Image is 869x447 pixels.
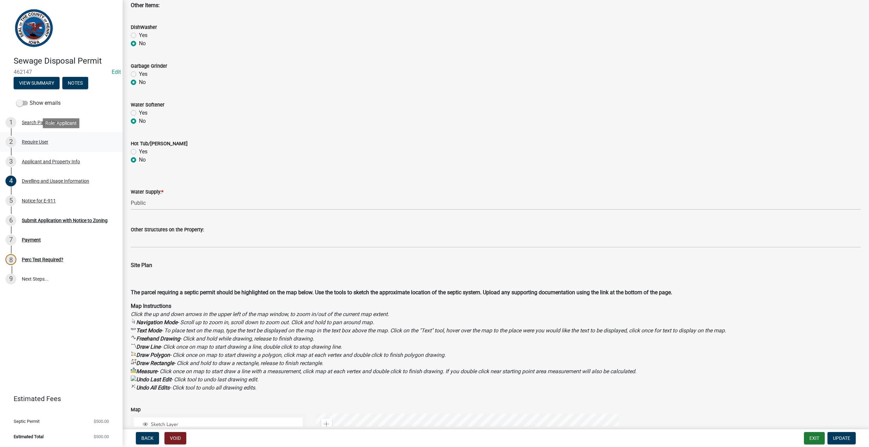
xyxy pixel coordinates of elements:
label: Hot Tub/[PERSON_NAME] [131,142,188,146]
b: Measure [136,368,157,375]
span: Septic Permit [14,419,39,424]
img: Henry County, Iowa [14,7,54,49]
div: Require User [22,139,48,144]
div: 3 [5,156,16,167]
li: Sketch Layer [134,417,303,433]
b: Text Mode [136,327,161,334]
b: Draw Line [136,344,160,350]
div: Notice for E-911 [22,198,56,203]
div: 2 [5,136,16,147]
label: No [139,78,146,86]
b: Map Instructions [131,303,171,309]
b: Undo Last Edit [136,376,171,383]
label: Other Structures on the Property: [131,228,204,232]
label: Water Softener [131,103,164,107]
em: - Click once on map to start drawing a line, double click to stop drawing line. [136,344,342,350]
h4: Sewage Disposal Permit [14,56,117,66]
button: Update [827,432,856,444]
b: Undo All Edits [136,384,170,391]
div: 4 [5,176,16,186]
span: 462147 [14,69,109,75]
a: Estimated Fees [5,392,112,405]
label: Garbage Grinder [131,64,167,69]
wm-modal-confirm: Summary [14,81,60,86]
button: View Summary [14,77,60,89]
div: 7 [5,234,16,245]
img: MarkupPolygon-16-Enabled.gif [131,351,136,357]
img: SelectionArrow-16-Enabled.gif [131,318,136,324]
em: - Click once on map to start draw a line with a measurement, click map at each vertex and double ... [136,368,636,375]
em: - Click and hold to draw a rectangle, release to finish rectangle. [136,360,323,366]
img: MarkupLine-16-Enabled.gif [131,343,136,348]
label: Yes [139,148,147,156]
label: No [139,156,146,164]
div: Dwelling and Usage Information [22,179,89,183]
span: $500.00 [94,419,109,424]
img: Undo%2016%20n%20p.png [131,376,136,381]
div: 1 [5,117,16,128]
label: Yes [139,31,147,39]
div: Role: Applicant [43,118,79,128]
button: Void [164,432,186,444]
div: Search Parcel Data [22,120,62,125]
label: Yes [139,70,147,78]
button: Exit [804,432,825,444]
img: SelectByRect-16-Enabled.gif [131,359,136,365]
span: Back [141,435,154,441]
div: 5 [5,195,16,206]
button: Notes [62,77,88,89]
em: - Scroll up to zoom in, scroll down to zoom out. Click and hold to pan around map. [136,319,374,326]
wm-modal-confirm: Notes [62,81,88,86]
img: Measure-16-Enabled.gif [131,367,136,373]
div: Perc Test Required? [22,257,63,262]
span: Estimated Total [14,434,44,439]
label: Water Supply: [131,190,163,195]
em: Click the up and down arrows in the upper left of the map window, to zoom in/out of the current m... [131,311,389,317]
label: No [139,39,146,48]
label: No [139,117,146,125]
div: Applicant and Property Info [22,159,80,164]
div: Sketch Layer [142,421,300,428]
div: 9 [5,274,16,284]
b: Freehand Drawing [136,335,180,342]
b: Other Items: [131,2,160,9]
img: MarkupFreehand-16-Enabled.gif [131,335,136,340]
div: Payment [22,237,41,242]
label: DishWasher [131,25,157,30]
span: Sketch Layer [149,421,300,428]
span: $500.00 [94,434,109,439]
img: MarkupDelete-16-Enabled.gif [131,384,136,389]
a: Edit [112,69,121,75]
em: - Click once on map to start drawing a polygon, click map at each vertex and double click to fini... [136,352,446,358]
em: - Click tool to undo last drawing edit. [136,376,258,383]
wm-modal-confirm: Edit Application Number [112,69,121,75]
span: Site Plan [131,262,152,268]
div: 6 [5,215,16,226]
b: Draw Polygon [136,352,170,358]
em: - Click and hold while drawing, release to finish drawing. [136,335,314,342]
span: Update [833,435,850,441]
img: MarkupText-16-Enabled.gif [131,327,136,332]
div: 8 [5,254,16,265]
label: Yes [139,109,147,117]
b: Navigation Mode [136,319,177,326]
b: The parcel requiring a septic permit should be highlighted on the map below. Use the tools to ske... [131,289,672,296]
em: - To place text on the map, type the text be displayed on the map in the text box above the map. ... [136,327,726,334]
em: - Click tool to undo all drawing edits. [136,384,256,391]
label: Map [131,408,141,412]
button: Back [136,432,159,444]
label: Show emails [16,99,61,107]
b: Draw Rectangle [136,360,174,366]
div: Submit Application with Notice to Zoning [22,218,108,223]
div: Zoom in [321,419,332,430]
